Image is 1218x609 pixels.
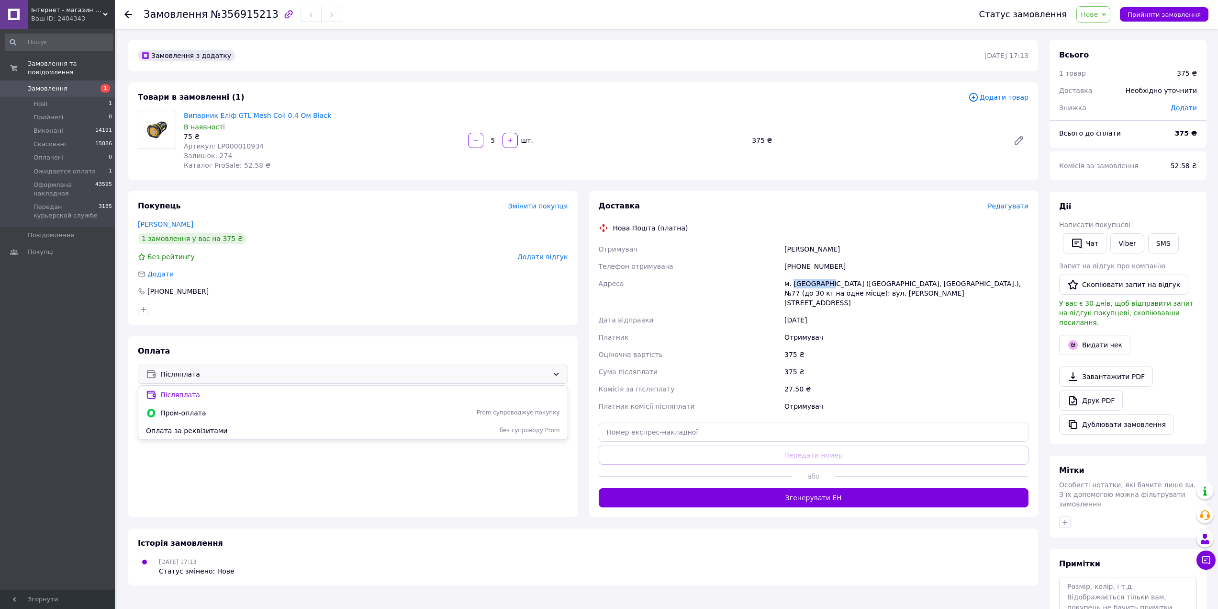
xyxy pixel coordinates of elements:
[1063,233,1106,253] button: Чат
[782,329,1030,346] div: Отримувач
[1059,129,1121,137] span: Всього до сплати
[138,111,176,149] img: Випарник Еліф GTL Mesh Coil 0.4 Ом Black
[95,126,112,135] span: 14191
[1059,202,1071,211] span: Дії
[1059,481,1196,508] span: Особисті нотатки, які бачите лише ви. З їх допомогою можна фільтрувати замовлення
[109,100,112,108] span: 1
[146,287,210,296] div: [PHONE_NUMBER]
[792,471,835,481] span: або
[1120,7,1208,22] button: Прийняти замовлення
[1059,104,1086,112] span: Знижка
[968,92,1028,103] span: Додати товар
[1059,391,1123,411] a: Друк PDF
[1120,80,1203,101] div: Необхідно уточнити
[1059,414,1174,435] button: Дублювати замовлення
[508,202,568,210] span: Змінити покупця
[159,559,197,565] span: [DATE] 17:13
[34,153,64,162] span: Оплачені
[95,181,112,198] span: 43595
[147,270,174,278] span: Додати
[397,426,560,435] span: без супроводу Prom
[988,202,1028,210] span: Редагувати
[599,351,663,358] span: Оціночна вартість
[138,50,235,61] div: Замовлення з додатку
[34,140,66,149] span: Скасовані
[5,34,113,51] input: Пошук
[782,346,1030,363] div: 375 ₴
[160,408,393,418] span: Пром-оплата
[599,385,675,393] span: Комісія за післяплату
[599,316,654,324] span: Дата відправки
[1059,275,1188,295] button: Скопіювати запит на відгук
[1059,162,1139,170] span: Комісія за замовлення
[1059,50,1089,59] span: Всього
[397,409,560,417] span: Prom супроводжує покупку
[160,390,560,400] span: Післяплата
[99,203,112,220] span: 3185
[782,380,1030,398] div: 27.50 ₴
[1081,11,1098,18] span: Нове
[34,100,47,108] span: Нові
[211,9,279,20] span: №356915213
[184,142,264,150] span: Артикул: LP000010934
[1177,69,1197,78] div: 375 ₴
[34,113,63,122] span: Прийняті
[184,152,232,160] span: Залишок: 274
[1059,466,1084,475] span: Мітки
[1059,221,1130,229] span: Написати покупцеві
[184,123,225,131] span: В наявності
[184,112,331,119] a: Випарник Еліф GTL Mesh Coil 0.4 Ом Black
[184,132,460,141] div: 75 ₴
[979,10,1067,19] div: Статус замовлення
[34,181,95,198] span: Оформлена накладная
[782,275,1030,311] div: м. [GEOGRAPHIC_DATA] ([GEOGRAPHIC_DATA], [GEOGRAPHIC_DATA].), №77 (до 30 кг на одне місце): вул. ...
[28,231,74,240] span: Повідомлення
[138,346,170,356] span: Оплата
[109,153,112,162] span: 0
[611,223,691,233] div: Нова Пошта (платна)
[28,248,54,256] span: Покупці
[124,10,132,19] div: Повернутися назад
[109,167,112,176] span: 1
[599,488,1029,507] button: Згенерувати ЕН
[101,84,110,92] span: 1
[517,253,568,261] span: Додати відгук
[599,368,658,376] span: Сума післяплати
[599,423,1029,442] input: Номер експрес-накладної
[138,92,245,102] span: Товари в замовленні (1)
[144,9,208,20] span: Замовлення
[1196,551,1216,570] button: Чат з покупцем
[1059,69,1086,77] span: 1 товар
[599,245,637,253] span: Отримувач
[1171,104,1197,112] span: Додати
[28,84,67,93] span: Замовлення
[1059,335,1130,355] button: Видати чек
[984,52,1028,59] time: [DATE] 17:13
[599,280,624,287] span: Адреса
[146,426,393,436] span: Оплата за реквізитами
[599,201,640,210] span: Доставка
[138,233,246,244] div: 1 замовлення у вас на 375 ₴
[34,203,99,220] span: Передан курьерской службе
[34,126,63,135] span: Виконані
[159,566,235,576] div: Статус змінено: Нове
[782,398,1030,415] div: Отримувач
[1110,233,1144,253] a: Viber
[160,369,548,379] span: Післяплата
[782,363,1030,380] div: 375 ₴
[95,140,112,149] span: 15886
[599,402,695,410] span: Платник комісії післяплати
[1059,299,1194,326] span: У вас є 30 днів, щоб відправити запит на відгук покупцеві, скопіювавши посилання.
[1171,162,1197,170] span: 52.58 ₴
[782,311,1030,329] div: [DATE]
[34,167,96,176] span: Ожидается оплата
[31,6,103,14] span: Інтернет - магазин Лабораторія пару
[147,253,195,261] span: Без рейтингу
[599,263,673,270] span: Телефон отримувача
[1059,559,1100,568] span: Примітки
[519,136,534,145] div: шт.
[28,59,115,77] span: Замовлення та повідомлення
[138,539,223,548] span: Історія замовлення
[31,14,115,23] div: Ваш ID: 2404343
[1059,87,1092,94] span: Доставка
